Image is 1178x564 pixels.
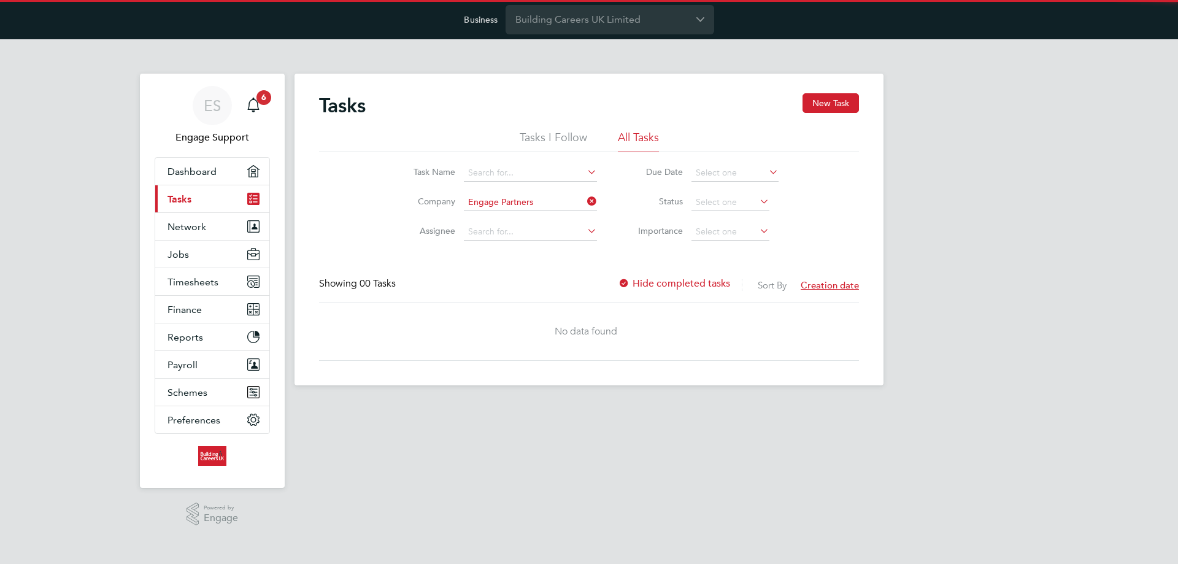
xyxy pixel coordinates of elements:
[167,331,203,343] span: Reports
[167,304,202,315] span: Finance
[155,130,270,145] span: Engage Support
[167,221,206,233] span: Network
[464,164,597,182] input: Search for...
[618,130,659,152] li: All Tasks
[167,359,198,371] span: Payroll
[319,277,398,290] div: Showing
[520,130,587,152] li: Tasks I Follow
[187,503,239,526] a: Powered byEngage
[155,446,270,466] a: Go to home page
[167,166,217,177] span: Dashboard
[360,277,396,290] span: 00 Tasks
[803,93,859,113] button: New Task
[204,503,238,513] span: Powered by
[628,225,683,236] label: Importance
[167,387,207,398] span: Schemes
[400,196,455,207] label: Company
[155,213,269,240] button: Network
[140,74,285,488] nav: Main navigation
[464,14,498,25] label: Business
[628,196,683,207] label: Status
[801,279,859,291] span: Creation date
[198,446,226,466] img: buildingcareersuk-logo-retina.png
[691,194,769,211] input: Select one
[155,268,269,295] button: Timesheets
[155,296,269,323] button: Finance
[464,194,597,211] input: Search for...
[758,279,787,291] label: Sort By
[464,223,597,241] input: Search for...
[155,323,269,350] button: Reports
[256,90,271,105] span: 6
[155,86,270,145] a: ESEngage Support
[167,193,191,205] span: Tasks
[155,241,269,268] button: Jobs
[400,166,455,177] label: Task Name
[155,158,269,185] a: Dashboard
[691,164,779,182] input: Select one
[167,276,218,288] span: Timesheets
[400,225,455,236] label: Assignee
[691,223,769,241] input: Select one
[155,406,269,433] button: Preferences
[155,379,269,406] button: Schemes
[628,166,683,177] label: Due Date
[319,93,366,118] h2: Tasks
[319,325,853,338] div: No data found
[155,185,269,212] a: Tasks
[167,249,189,260] span: Jobs
[204,513,238,523] span: Engage
[241,86,266,125] a: 6
[167,414,220,426] span: Preferences
[618,277,730,290] label: Hide completed tasks
[204,98,221,114] span: ES
[155,351,269,378] button: Payroll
